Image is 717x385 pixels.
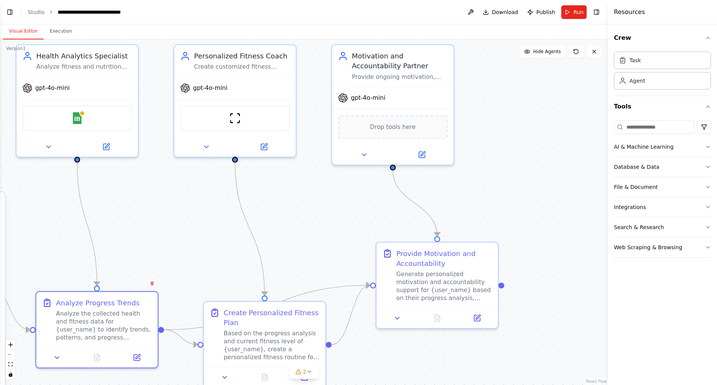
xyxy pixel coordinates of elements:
[524,5,558,19] button: Publish
[193,84,228,92] span: gpt-4o-mini
[28,8,141,16] nav: breadcrumb
[614,163,659,171] div: Database & Data
[194,51,290,61] div: Personalized Fitness Coach
[164,325,197,349] g: Edge from cba25914-88b6-4e5c-a435-ca7420621594 to c391a326-52ad-4580-8ffe-59e0e3392c32
[614,8,645,17] h4: Resources
[573,8,584,16] span: Run
[35,291,158,368] div: Analyze Progress TrendsAnalyze the collected health and fitness data for {user_name} to identify ...
[6,360,16,369] button: fit view
[614,217,711,237] button: Search & Research
[120,352,153,363] button: Open in side panel
[3,24,44,39] button: Visual Editor
[303,368,307,376] span: 2
[244,371,285,383] button: No output available
[352,51,448,71] div: Motivation and Accountability Partner
[370,122,415,132] span: Drop tools here
[36,63,132,71] div: Analyze fitness and nutrition data to identify patterns, trends, and progress indicators for {use...
[331,44,454,165] div: Motivation and Accountability PartnerProvide ongoing motivation, encouragement, and accountabilit...
[614,177,711,197] button: File & Document
[586,379,607,383] a: React Flow attribution
[224,330,319,361] div: Based on the progress analysis and current fitness level of {user_name}, create a personalized fi...
[396,248,492,268] div: Provide Motivation and Accountability
[71,112,83,124] img: Google Sheets
[561,5,587,19] button: Run
[6,369,16,379] button: toggle interactivity
[288,371,321,383] button: Open in side panel
[520,46,565,58] button: Hide Agents
[416,312,458,324] button: No output available
[533,49,561,55] span: Hide Agents
[614,237,711,257] button: Web Scraping & Browsing
[173,44,296,157] div: Personalized Fitness CoachCreate customized fitness routines and workout plans for {user_name} ba...
[35,84,70,92] span: gpt-4o-mini
[536,8,555,16] span: Publish
[236,141,292,152] button: Open in side panel
[388,171,442,236] g: Edge from d824d653-1f1b-4f88-b096-6b49733b6ccd to edb3b46e-156c-4383-8659-dbddb5ef25a3
[229,112,241,124] img: ScrapeWebsiteTool
[396,270,492,302] div: Generate personalized motivation and accountability support for {user_name} based on their progre...
[614,183,658,191] div: File & Document
[36,51,132,61] div: Health Analytics Specialist
[5,7,15,17] button: Show left sidebar
[194,63,290,71] div: Create customized fitness routines and workout plans for {user_name} based on their goals, curren...
[332,280,370,349] g: Edge from c391a326-52ad-4580-8ffe-59e0e3392c32 to edb3b46e-156c-4383-8659-dbddb5ef25a3
[6,340,16,350] button: zoom in
[6,340,16,379] div: React Flow controls
[290,365,319,379] button: 2
[76,352,118,363] button: No output available
[614,203,646,211] div: Integrations
[394,149,449,160] button: Open in side panel
[56,310,152,341] div: Analyze the collected health and fitness data for {user_name} to identify trends, patterns, and p...
[44,24,78,39] button: Execution
[72,163,102,286] g: Edge from 0716ed0c-e5ec-44b6-82a0-4fb13dde8e86 to cba25914-88b6-4e5c-a435-ca7420621594
[614,49,711,96] div: Crew
[629,57,641,64] div: Task
[614,137,711,157] button: AI & Machine Learning
[480,5,521,19] button: Download
[78,141,134,152] button: Open in side panel
[6,350,16,360] button: zoom out
[6,46,26,52] div: Version 1
[376,242,499,329] div: Provide Motivation and AccountabilityGenerate personalized motivation and accountability support ...
[164,280,370,335] g: Edge from cba25914-88b6-4e5c-a435-ca7420621594 to edb3b46e-156c-4383-8659-dbddb5ef25a3
[614,223,664,231] div: Search & Research
[16,44,139,157] div: Health Analytics SpecialistAnalyze fitness and nutrition data to identify patterns, trends, and p...
[460,312,494,324] button: Open in side panel
[614,143,673,151] div: AI & Machine Learning
[230,163,269,295] g: Edge from f8ce27e2-d4d3-400c-b505-891a2aa3f614 to c391a326-52ad-4580-8ffe-59e0e3392c32
[492,8,518,16] span: Download
[614,117,711,264] div: Tools
[614,244,682,251] div: Web Scraping & Browsing
[614,157,711,177] button: Database & Data
[591,7,602,17] button: Hide right sidebar
[147,278,157,288] button: Delete node
[224,308,319,327] div: Create Personalized Fitness Plan
[614,96,711,117] button: Tools
[28,9,45,15] a: Studio
[629,77,645,85] div: Agent
[352,73,448,81] div: Provide ongoing motivation, encouragement, and accountability support for {user_name} to help the...
[614,197,711,217] button: Integrations
[614,27,711,49] button: Crew
[351,94,385,102] span: gpt-4o-mini
[56,298,139,308] div: Analyze Progress Trends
